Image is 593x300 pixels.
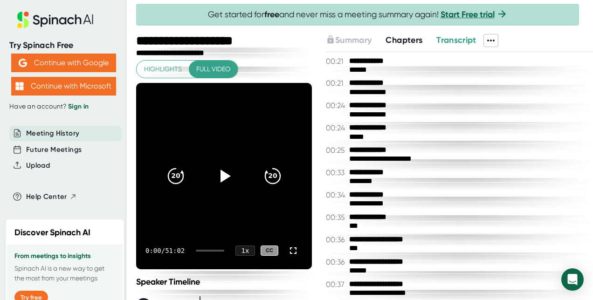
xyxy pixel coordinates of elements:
[386,34,422,47] button: Chapters
[326,34,372,47] button: Summary
[326,213,347,222] span: 00:35
[14,264,115,283] p: Spinach AI is a new way to get the most from your meetings
[326,191,347,199] span: 00:34
[145,247,185,254] div: 0:00 / 51:02
[326,34,386,47] div: Upgrade to access
[137,61,189,78] button: Highlights
[326,146,347,155] span: 00:25
[26,160,50,171] button: Upload
[11,54,116,72] button: Continue with Google
[11,77,116,95] button: Continue with Microsoft
[326,280,347,289] span: 00:37
[14,252,115,260] h3: From meetings to insights
[235,245,255,256] div: 1 x
[196,63,230,75] span: Full video
[9,102,117,111] div: Have an account?
[326,168,347,177] span: 00:33
[19,59,27,67] img: Aehbyd4JwY73AAAAAElFTkSuQmCC
[26,191,77,202] button: Help Center
[436,35,476,45] span: Transcript
[335,35,372,45] span: Summary
[261,245,278,256] div: CC
[561,268,584,291] div: Open Intercom Messenger
[436,34,476,47] button: Transcript
[68,102,89,110] a: Sign in
[26,144,82,155] button: Future Meetings
[326,101,347,110] span: 00:24
[136,277,312,287] div: Speaker Timeline
[26,191,67,202] span: Help Center
[264,9,279,20] b: free
[326,79,347,88] span: 00:21
[326,258,347,266] span: 00:36
[326,57,347,66] span: 00:21
[326,235,347,244] span: 00:36
[9,40,117,51] div: Try Spinach Free
[441,9,495,20] a: Start Free trial
[144,63,182,75] span: Highlights
[326,123,347,132] span: 00:24
[14,226,90,239] h2: Discover Spinach AI
[189,61,238,78] button: Full video
[26,128,79,139] button: Meeting History
[208,9,508,20] span: Get started for and never miss a meeting summary again!
[386,35,422,45] span: Chapters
